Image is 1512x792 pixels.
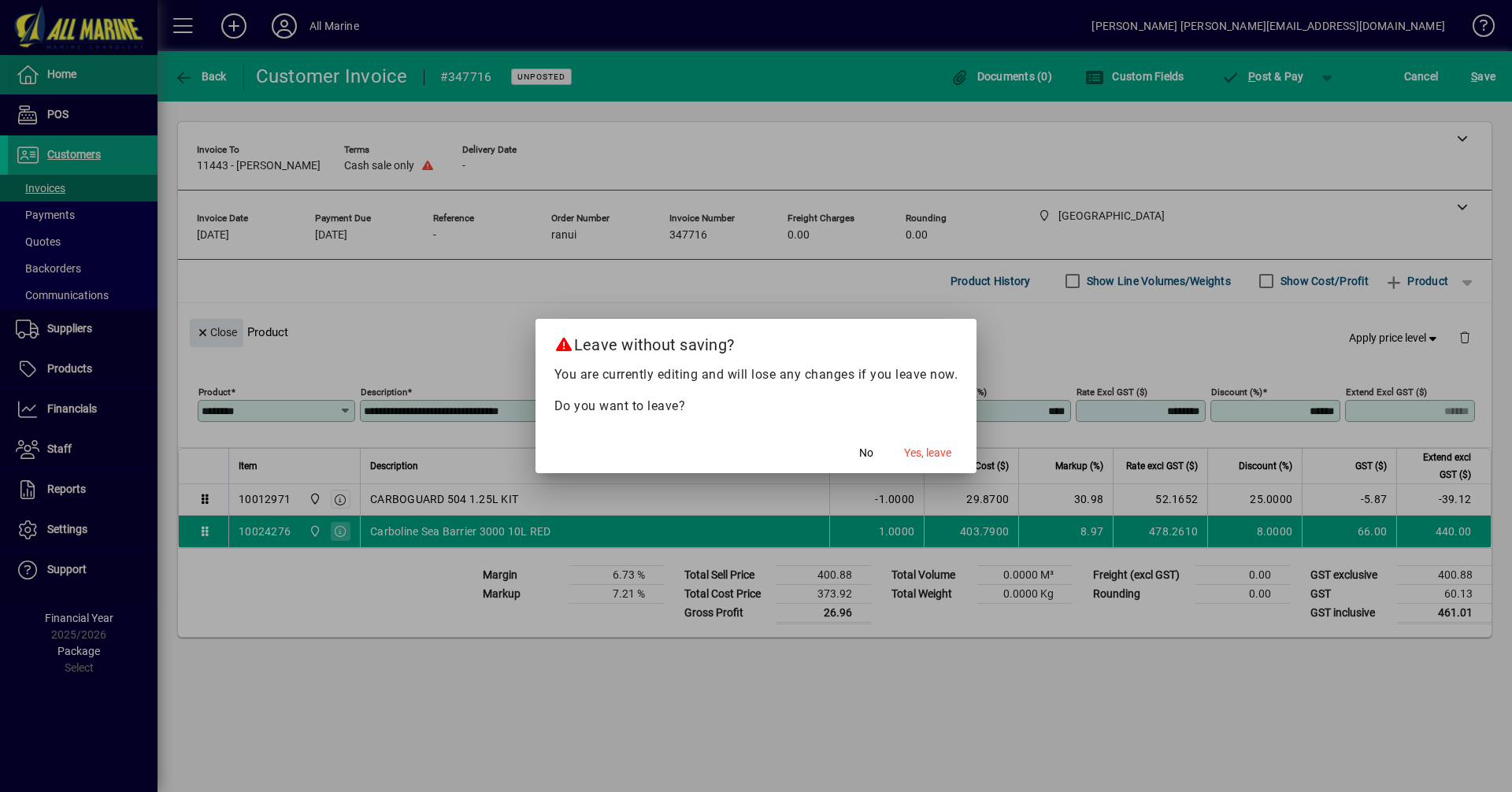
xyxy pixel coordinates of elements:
[898,439,958,467] button: Yes, leave
[841,439,891,467] button: No
[535,319,977,365] h2: Leave without saving?
[904,445,951,461] span: Yes, leave
[554,397,958,416] p: Do you want to leave?
[859,445,873,461] span: No
[554,365,958,384] p: You are currently editing and will lose any changes if you leave now.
